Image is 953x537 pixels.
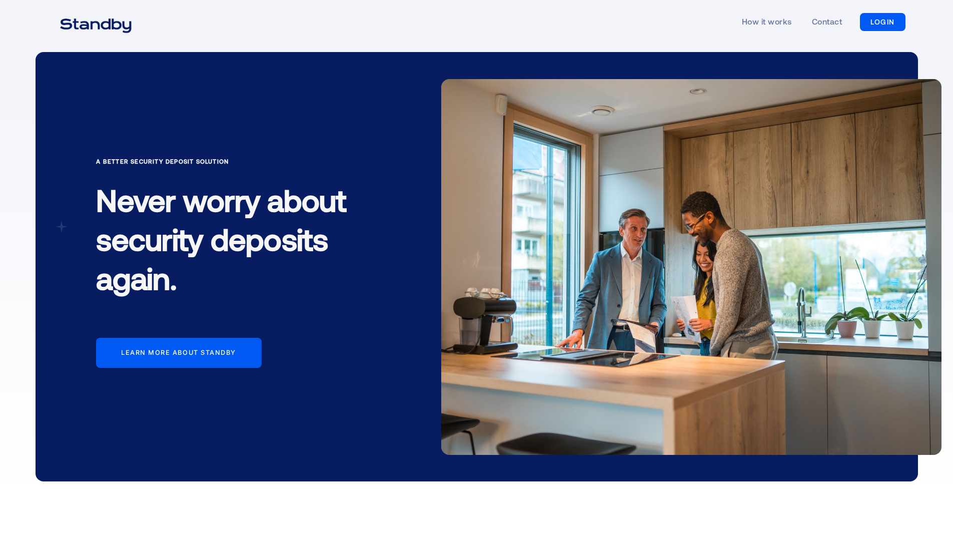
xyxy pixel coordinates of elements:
a: home [48,12,144,32]
a: Learn more about standby [96,338,262,368]
a: LOGIN [860,13,905,31]
div: A Better Security Deposit Solution [96,156,376,166]
div: Learn more about standby [121,349,236,357]
h1: Never worry about security deposits again. [96,172,376,314]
